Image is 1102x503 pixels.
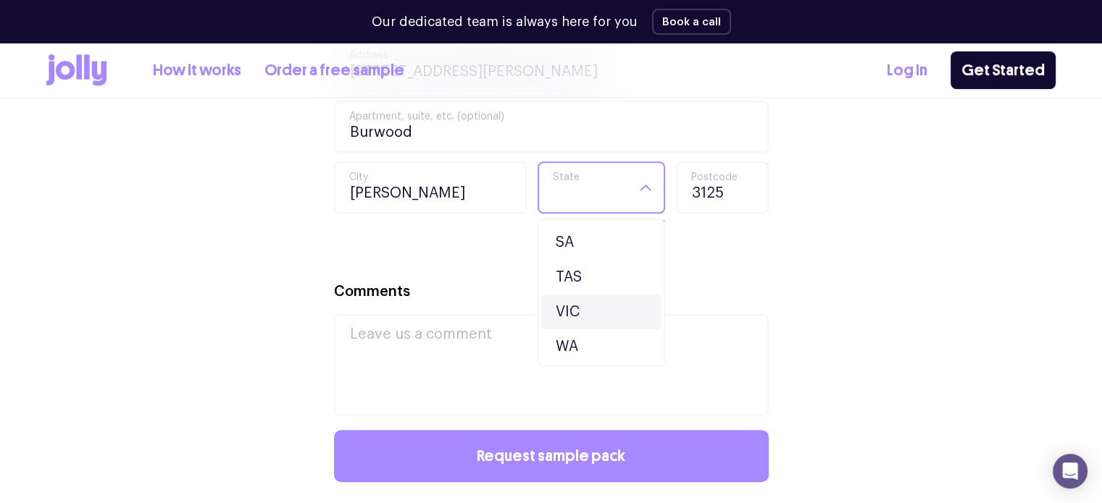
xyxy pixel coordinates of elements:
[334,282,410,303] label: Comments
[552,163,626,212] input: Search for option
[541,260,661,295] li: TAS
[541,225,661,260] li: SA
[541,329,661,364] li: WA
[264,59,404,83] a: Order a free sample
[951,51,1056,89] a: Get Started
[538,161,665,214] div: Search for option
[334,430,769,482] button: Request sample pack
[1053,454,1088,489] div: Open Intercom Messenger
[887,59,927,83] a: Log In
[652,9,731,35] button: Book a call
[477,448,625,464] span: Request sample pack
[541,295,661,329] li: VIC
[372,12,638,32] p: Our dedicated team is always here for you
[153,59,241,83] a: How it works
